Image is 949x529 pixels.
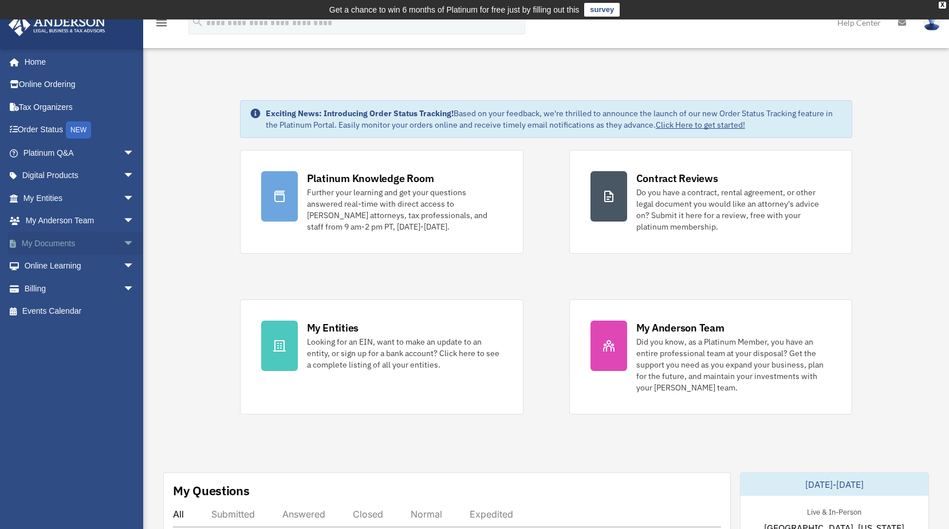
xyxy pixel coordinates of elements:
[240,299,523,414] a: My Entities Looking for an EIN, want to make an update to an entity, or sign up for a bank accoun...
[8,210,152,232] a: My Anderson Teamarrow_drop_down
[123,187,146,210] span: arrow_drop_down
[266,108,843,131] div: Based on your feedback, we're thrilled to announce the launch of our new Order Status Tracking fe...
[191,15,204,28] i: search
[353,508,383,520] div: Closed
[8,119,152,142] a: Order StatusNEW
[8,277,152,300] a: Billingarrow_drop_down
[123,210,146,233] span: arrow_drop_down
[8,96,152,119] a: Tax Organizers
[8,164,152,187] a: Digital Productsarrow_drop_down
[266,108,454,119] strong: Exciting News: Introducing Order Status Tracking!
[470,508,513,520] div: Expedited
[211,508,255,520] div: Submitted
[411,508,442,520] div: Normal
[636,187,832,232] div: Do you have a contract, rental agreement, or other legal document you would like an attorney's ad...
[329,3,580,17] div: Get a chance to win 6 months of Platinum for free just by filling out this
[66,121,91,139] div: NEW
[123,141,146,165] span: arrow_drop_down
[569,150,853,254] a: Contract Reviews Do you have a contract, rental agreement, or other legal document you would like...
[923,14,940,31] img: User Pic
[8,187,152,210] a: My Entitiesarrow_drop_down
[8,300,152,323] a: Events Calendar
[584,3,620,17] a: survey
[240,150,523,254] a: Platinum Knowledge Room Further your learning and get your questions answered real-time with dire...
[636,171,718,185] div: Contract Reviews
[569,299,853,414] a: My Anderson Team Did you know, as a Platinum Member, you have an entire professional team at your...
[636,336,832,393] div: Did you know, as a Platinum Member, you have an entire professional team at your disposal? Get th...
[8,232,152,255] a: My Documentsarrow_drop_down
[155,16,168,30] i: menu
[155,20,168,30] a: menu
[123,232,146,255] span: arrow_drop_down
[173,482,250,499] div: My Questions
[8,255,152,278] a: Online Learningarrow_drop_down
[939,2,946,9] div: close
[8,73,152,96] a: Online Ordering
[173,508,184,520] div: All
[282,508,325,520] div: Answered
[8,141,152,164] a: Platinum Q&Aarrow_drop_down
[307,336,502,370] div: Looking for an EIN, want to make an update to an entity, or sign up for a bank account? Click her...
[307,171,434,185] div: Platinum Knowledge Room
[123,164,146,188] span: arrow_drop_down
[307,187,502,232] div: Further your learning and get your questions answered real-time with direct access to [PERSON_NAM...
[5,14,109,36] img: Anderson Advisors Platinum Portal
[636,321,724,335] div: My Anderson Team
[123,277,146,301] span: arrow_drop_down
[8,50,146,73] a: Home
[123,255,146,278] span: arrow_drop_down
[798,505,871,517] div: Live & In-Person
[741,473,928,496] div: [DATE]-[DATE]
[307,321,359,335] div: My Entities
[656,120,745,130] a: Click Here to get started!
